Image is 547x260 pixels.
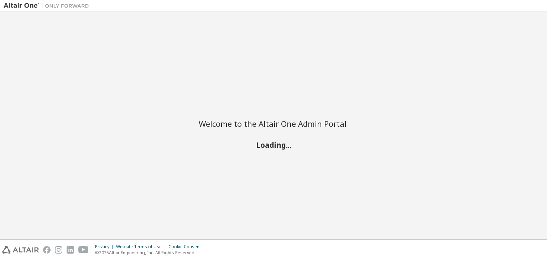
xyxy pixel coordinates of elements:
[116,244,168,250] div: Website Terms of Use
[78,246,89,254] img: youtube.svg
[2,246,39,254] img: altair_logo.svg
[168,244,205,250] div: Cookie Consent
[4,2,93,9] img: Altair One
[95,244,116,250] div: Privacy
[199,140,348,150] h2: Loading...
[199,119,348,129] h2: Welcome to the Altair One Admin Portal
[43,246,51,254] img: facebook.svg
[55,246,62,254] img: instagram.svg
[67,246,74,254] img: linkedin.svg
[95,250,205,256] p: © 2025 Altair Engineering, Inc. All Rights Reserved.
